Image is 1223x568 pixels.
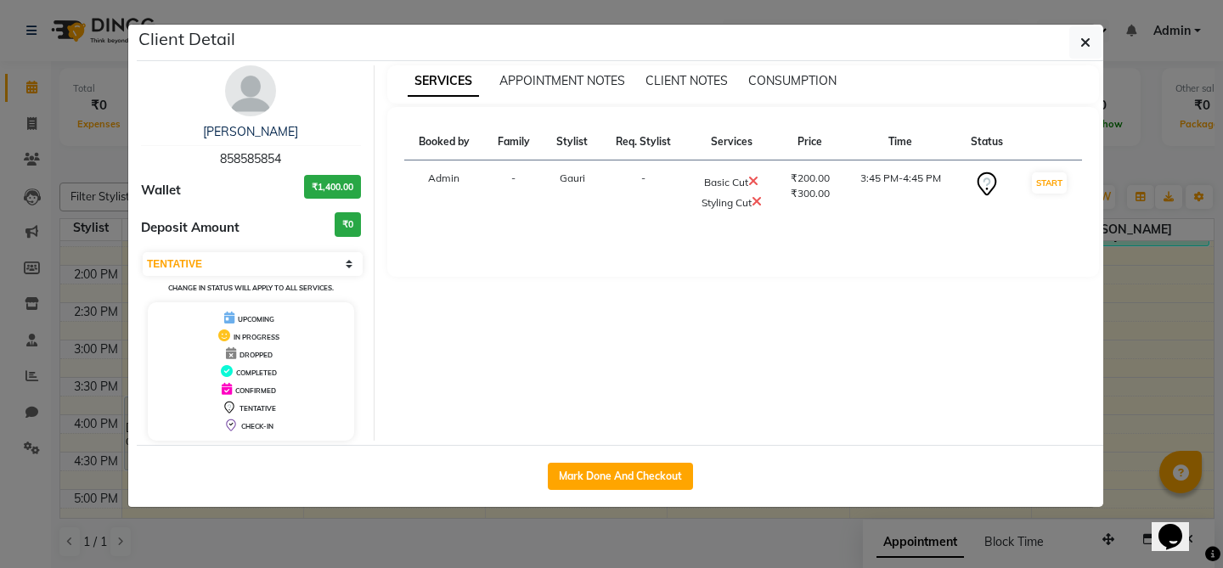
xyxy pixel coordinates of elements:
[304,175,361,200] h3: ₹1,400.00
[225,65,276,116] img: avatar
[777,124,844,160] th: Price
[957,124,1017,160] th: Status
[236,368,277,377] span: COMPLETED
[560,172,585,184] span: Gauri
[235,386,276,395] span: CONFIRMED
[404,160,484,222] td: Admin
[240,404,276,413] span: TENTATIVE
[1032,172,1067,194] button: START
[787,186,834,201] div: ₹300.00
[601,124,686,160] th: Req. Stylist
[220,151,281,166] span: 858585854
[686,124,777,160] th: Services
[696,191,767,211] div: Styling Cut
[843,124,957,160] th: Time
[138,26,235,52] h5: Client Detail
[241,422,273,430] span: CHECK-IN
[404,124,484,160] th: Booked by
[408,66,479,97] span: SERVICES
[696,171,767,191] div: Basic Cut
[335,212,361,237] h3: ₹0
[141,181,181,200] span: Wallet
[240,351,273,359] span: DROPPED
[548,463,693,490] button: Mark Done And Checkout
[543,124,601,160] th: Stylist
[141,218,240,238] span: Deposit Amount
[499,73,625,88] span: APPOINTMENT NOTES
[843,160,957,222] td: 3:45 PM-4:45 PM
[601,160,686,222] td: -
[645,73,728,88] span: CLIENT NOTES
[168,284,334,292] small: Change in status will apply to all services.
[787,171,834,186] div: ₹200.00
[238,315,274,323] span: UPCOMING
[234,333,279,341] span: IN PROGRESS
[1152,500,1206,551] iframe: chat widget
[484,124,544,160] th: Family
[484,160,544,222] td: -
[748,73,837,88] span: CONSUMPTION
[203,124,298,139] a: [PERSON_NAME]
